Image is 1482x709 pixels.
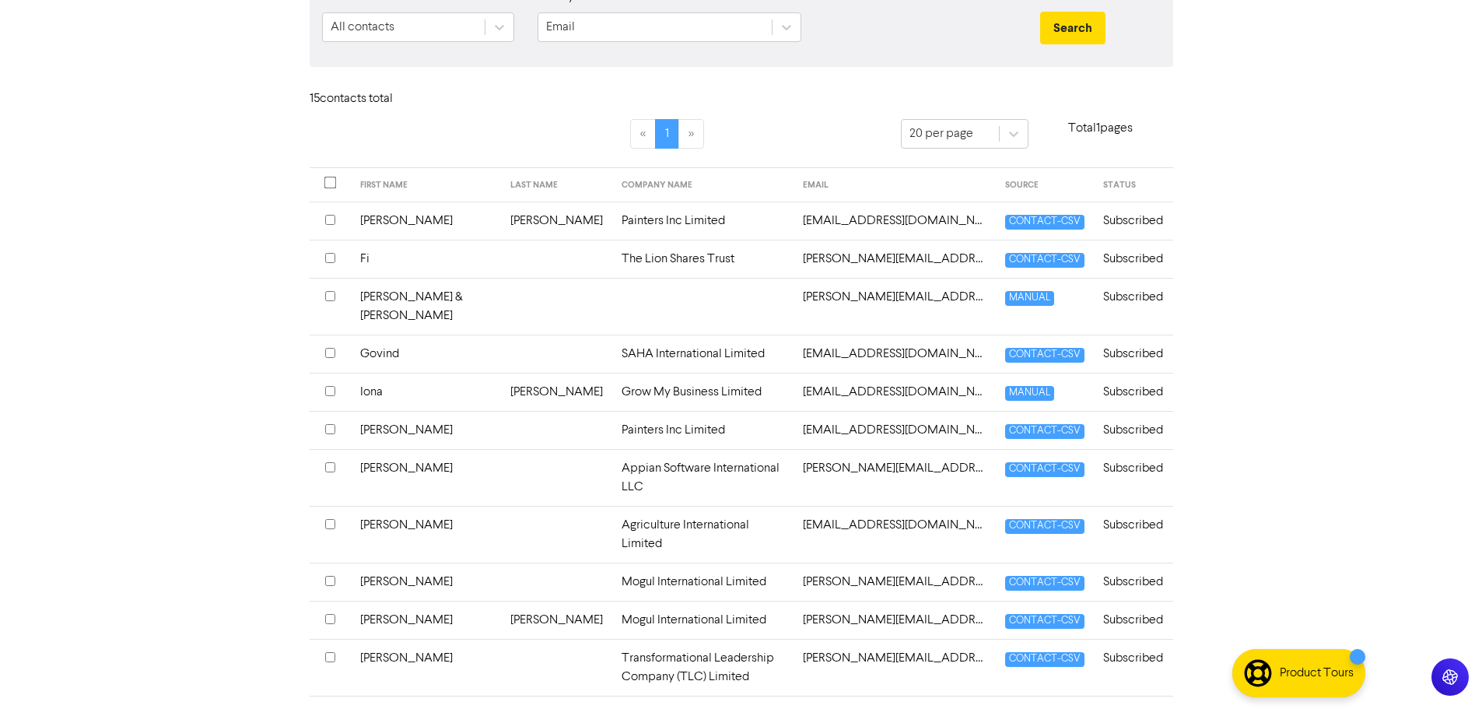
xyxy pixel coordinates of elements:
[1094,601,1172,639] td: Subscribed
[351,449,501,506] td: [PERSON_NAME]
[909,125,973,143] div: 20 per page
[1005,462,1084,477] span: CONTACT-CSV
[1094,411,1172,449] td: Subscribed
[1404,634,1482,709] iframe: Chat Widget
[1005,253,1084,268] span: CONTACT-CSV
[1005,291,1054,306] span: MANUAL
[1094,335,1172,373] td: Subscribed
[1005,519,1084,534] span: CONTACT-CSV
[655,119,679,149] a: Page 1 is your current page
[1094,168,1172,202] th: STATUS
[351,278,501,335] td: [PERSON_NAME] & [PERSON_NAME]
[794,639,996,696] td: matthew@tlc.org.nz
[331,18,394,37] div: All contacts
[1094,278,1172,335] td: Subscribed
[1005,576,1084,591] span: CONTACT-CSV
[612,506,794,563] td: Agriculture International Limited
[1005,348,1084,363] span: CONTACT-CSV
[996,168,1094,202] th: SOURCE
[1005,424,1084,439] span: CONTACT-CSV
[794,202,996,240] td: dfpalmer@xtra.co.nz
[1094,449,1172,506] td: Subscribed
[1040,12,1105,44] button: Search
[612,449,794,506] td: Appian Software International LLC
[501,202,612,240] td: [PERSON_NAME]
[1005,386,1054,401] span: MANUAL
[501,373,612,411] td: [PERSON_NAME]
[794,411,996,449] td: info@paintersinc.co.nz
[612,601,794,639] td: Mogul International Limited
[794,373,996,411] td: hello@growmybusiness.co.nz
[351,601,501,639] td: [PERSON_NAME]
[1094,240,1172,278] td: Subscribed
[612,202,794,240] td: Painters Inc Limited
[794,278,996,335] td: greg.diona2@gmail.com
[351,411,501,449] td: [PERSON_NAME]
[794,601,996,639] td: linda.james@primelearning.com.au
[351,202,501,240] td: [PERSON_NAME]
[612,240,794,278] td: The Lion Shares Trust
[351,506,501,563] td: [PERSON_NAME]
[612,335,794,373] td: SAHA International Limited
[612,563,794,601] td: Mogul International Limited
[1028,119,1173,138] p: Total 1 pages
[351,563,501,601] td: [PERSON_NAME]
[351,240,501,278] td: Fi
[351,335,501,373] td: Govind
[1094,639,1172,696] td: Subscribed
[794,168,996,202] th: EMAIL
[794,240,996,278] td: fiona@fionahall.co.nz
[1094,202,1172,240] td: Subscribed
[1094,563,1172,601] td: Subscribed
[501,601,612,639] td: [PERSON_NAME]
[1005,215,1084,230] span: CONTACT-CSV
[1005,652,1084,667] span: CONTACT-CSV
[351,168,501,202] th: FIRST NAME
[310,92,434,107] h6: 15 contact s total
[501,168,612,202] th: LAST NAME
[794,449,996,506] td: jesse.grimm@appian.com
[1094,506,1172,563] td: Subscribed
[351,373,501,411] td: Iona
[546,18,575,37] div: Email
[612,411,794,449] td: Painters Inc Limited
[794,506,996,563] td: kwakudake@yahoo.com
[794,335,996,373] td: gsaha@siadvisory.com
[794,563,996,601] td: linda.james@evocca.edu.au
[351,639,501,696] td: [PERSON_NAME]
[612,168,794,202] th: COMPANY NAME
[1094,373,1172,411] td: Subscribed
[1005,614,1084,629] span: CONTACT-CSV
[612,639,794,696] td: Transformational Leadership Company (TLC) Limited
[612,373,794,411] td: Grow My Business Limited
